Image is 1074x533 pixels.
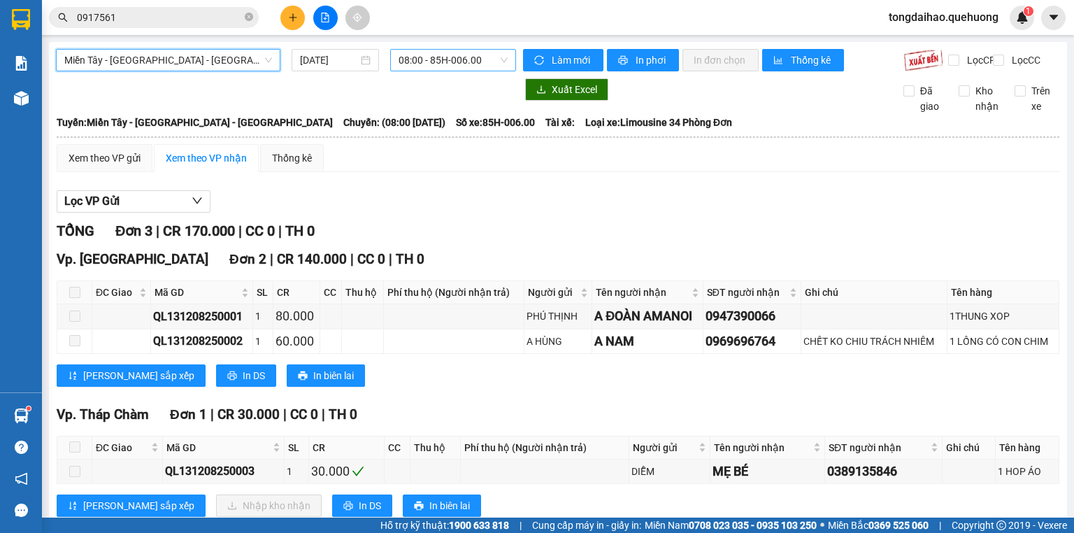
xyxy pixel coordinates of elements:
button: Lọc VP Gửi [57,190,210,213]
span: Đơn 3 [115,222,152,239]
span: sort-ascending [68,501,78,512]
span: Miền Nam [645,518,817,533]
div: DIỄM [631,464,708,479]
span: Đã giao [915,83,949,114]
span: Chuyến: (08:00 [DATE]) [343,115,445,130]
span: Vp. [GEOGRAPHIC_DATA] [57,251,208,267]
span: bar-chart [773,55,785,66]
th: SL [253,281,273,304]
span: Đơn 1 [170,406,207,422]
th: SL [285,436,309,460]
div: PHÚ THỊNH [527,308,589,324]
span: Mã GD [155,285,238,300]
span: Miền Tây - Phan Rang - Ninh Sơn [64,50,272,71]
span: 1 [1026,6,1031,16]
button: downloadNhập kho nhận [216,495,322,517]
span: Người gửi [633,440,696,455]
th: CR [273,281,320,304]
div: 0947390066 [706,306,799,326]
th: Ghi chú [943,436,996,460]
img: solution-icon [14,56,29,71]
span: sort-ascending [68,371,78,382]
button: sort-ascending[PERSON_NAME] sắp xếp [57,364,206,387]
span: search [58,13,68,22]
th: CC [320,281,342,304]
div: 60.000 [275,332,317,351]
span: 08:00 - 85H-006.00 [399,50,508,71]
span: | [210,406,214,422]
th: Thu hộ [342,281,384,304]
span: message [15,504,28,517]
span: | [520,518,522,533]
th: Phí thu hộ (Người nhận trả) [384,281,524,304]
span: | [238,222,242,239]
img: 9k= [903,49,943,71]
span: question-circle [15,441,28,454]
span: | [270,251,273,267]
button: sort-ascending[PERSON_NAME] sắp xếp [57,495,206,517]
div: 1 [255,308,271,324]
span: In phơi [636,52,668,68]
span: SĐT người nhận [707,285,787,300]
span: | [278,222,282,239]
span: TH 0 [396,251,424,267]
span: Hỗ trợ kỹ thuật: [380,518,509,533]
span: CR 170.000 [163,222,235,239]
div: A ĐOÀN AMANOI [594,306,701,326]
button: downloadXuất Excel [525,78,608,101]
td: 0969696764 [703,329,801,354]
th: CR [309,436,384,460]
sup: 1 [1024,6,1033,16]
span: | [350,251,354,267]
span: Tên người nhận [714,440,810,455]
span: Tài xế: [545,115,575,130]
span: CC 0 [290,406,318,422]
span: In biên lai [429,498,470,513]
span: Cung cấp máy in - giấy in: [532,518,641,533]
span: | [156,222,159,239]
td: QL131208250001 [151,304,253,329]
div: 30.000 [311,462,381,481]
span: file-add [320,13,330,22]
div: QL131208250001 [153,308,250,325]
button: caret-down [1041,6,1066,30]
td: MẸ BÉ [710,460,825,484]
span: Làm mới [552,52,592,68]
span: notification [15,472,28,485]
span: CC 0 [245,222,275,239]
strong: 0708 023 035 - 0935 103 250 [689,520,817,531]
div: A NAM [594,332,701,351]
strong: 0369 525 060 [868,520,929,531]
div: Thống kê [272,150,312,166]
span: copyright [996,520,1006,530]
img: warehouse-icon [14,91,29,106]
span: Trên xe [1026,83,1060,114]
span: In DS [359,498,381,513]
button: printerIn DS [216,364,276,387]
span: In biên lai [313,368,354,383]
span: In DS [243,368,265,383]
span: Kho nhận [970,83,1004,114]
td: QL131208250003 [163,460,285,484]
div: 1 [287,464,306,479]
th: Thu hộ [410,436,461,460]
span: CR 30.000 [217,406,280,422]
span: TỔNG [57,222,94,239]
span: SĐT người nhận [829,440,928,455]
div: Xem theo VP nhận [166,150,247,166]
span: download [536,85,546,96]
span: printer [414,501,424,512]
div: MẸ BÉ [713,462,822,481]
td: A NAM [592,329,703,354]
div: QL131208250003 [165,462,282,480]
span: printer [343,501,353,512]
button: printerIn biên lai [403,495,481,517]
th: Ghi chú [801,281,947,304]
span: [PERSON_NAME] sắp xếp [83,368,194,383]
div: 0969696764 [706,332,799,351]
span: Đơn 2 [229,251,266,267]
span: TH 0 [329,406,357,422]
div: 1THUNG XOP [950,308,1057,324]
button: bar-chartThống kê [762,49,844,71]
div: 1 HOP ÁO [998,464,1056,479]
